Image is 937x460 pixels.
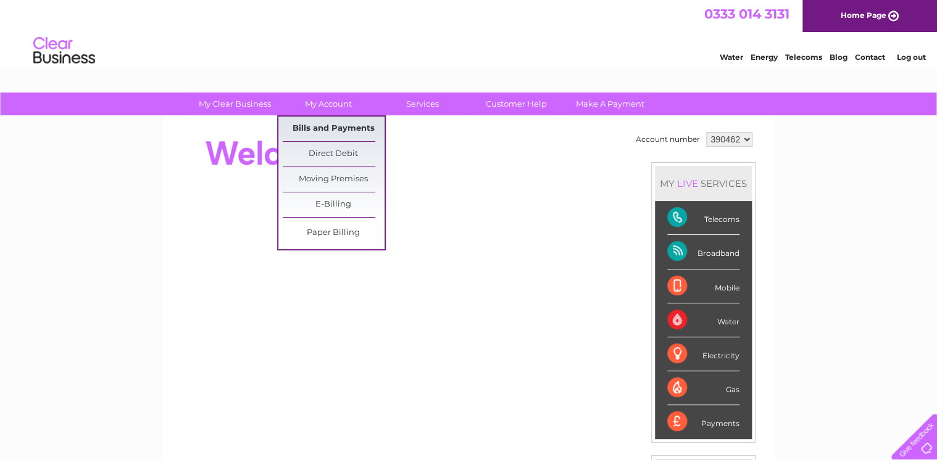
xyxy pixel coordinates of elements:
div: Mobile [667,269,739,303]
a: Paper Billing [283,221,385,245]
a: Energy [751,52,778,62]
a: Customer Help [465,92,567,115]
div: Clear Business is a trading name of Verastar Limited (registered in [GEOGRAPHIC_DATA] No. 3667643... [178,7,761,60]
div: Payments [667,405,739,438]
div: Water [667,303,739,337]
a: My Clear Business [184,92,286,115]
a: Services [372,92,473,115]
a: Direct Debit [283,142,385,166]
a: E-Billing [283,192,385,217]
td: Account number [633,129,703,150]
div: Electricity [667,337,739,371]
a: My Account [278,92,380,115]
a: Water [720,52,743,62]
a: Moving Premises [283,167,385,192]
a: Contact [855,52,885,62]
img: logo.png [33,32,96,70]
div: Gas [667,371,739,405]
a: Make A Payment [559,92,661,115]
div: Telecoms [667,201,739,235]
a: Telecoms [785,52,822,62]
div: Broadband [667,235,739,269]
div: MY SERVICES [655,166,752,201]
a: Log out [896,52,925,62]
a: 0333 014 3131 [704,6,789,22]
a: Bills and Payments [283,117,385,141]
a: Blog [830,52,847,62]
div: LIVE [675,178,701,189]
